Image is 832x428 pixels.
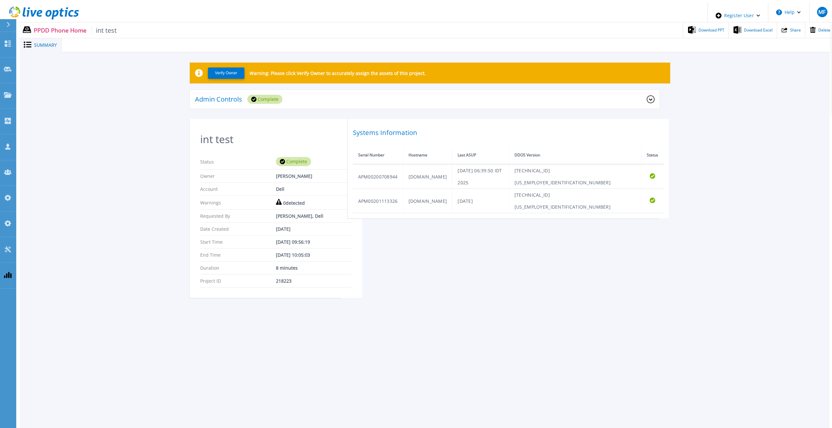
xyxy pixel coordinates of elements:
span: Share [790,28,801,32]
p: Project ID [200,278,276,284]
span: Download PPT [698,28,724,32]
div: 8 minutes [276,265,352,271]
span: Summary [34,43,57,47]
span: int test [92,26,117,35]
td: [TECHNICAL_ID][US_EMPLOYER_IDENTIFICATION_NUMBER] [509,189,642,213]
div: [DATE] [276,226,352,232]
p: Requested By [200,213,276,219]
div: Register User [708,3,768,29]
div: [PERSON_NAME], Dell [276,213,352,219]
p: Warning: Please click Verify Owner to accurately assign the assets of this project. [250,70,426,76]
td: [DATE] [452,189,509,213]
p: End Time [200,252,276,258]
td: APM00201113326 [353,189,403,213]
th: Status [642,146,664,164]
p: Duration [200,265,276,271]
p: Status [200,157,276,166]
div: 0 detected [276,199,352,206]
div: [DATE] 09:56:19 [276,239,352,245]
td: APM00200708944 [353,164,403,189]
th: Hostname [403,146,452,164]
p: Admin Controls [195,96,242,103]
button: Help [768,3,809,22]
div: Dell [276,186,352,192]
h2: int test [200,132,352,146]
div: 218223 [276,278,352,284]
td: [DATE] 06:39:50 IDT 2025 [452,164,509,189]
div: [DATE] 10:05:03 [276,252,352,258]
div: Complete [247,95,282,104]
span: Delete [818,28,830,32]
p: Warnings [200,199,276,206]
th: Serial Number [353,146,403,164]
th: DDOS Version [509,146,642,164]
button: Verify Owner [208,67,244,79]
td: [TECHNICAL_ID][US_EMPLOYER_IDENTIFICATION_NUMBER] [509,164,642,189]
th: Last ASUP [452,146,509,164]
span: MF [818,9,825,15]
h2: Systems Information [353,127,664,139]
td: [DOMAIN_NAME] [403,164,452,189]
span: Download Excel [744,28,773,32]
p: PPDD Phone Home [34,26,117,35]
div: [PERSON_NAME] [276,173,352,179]
p: Start Time [200,239,276,245]
td: [DOMAIN_NAME] [403,189,452,213]
div: Complete [276,157,311,166]
p: Account [200,186,276,192]
p: Owner [200,173,276,179]
p: Date Created [200,226,276,232]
